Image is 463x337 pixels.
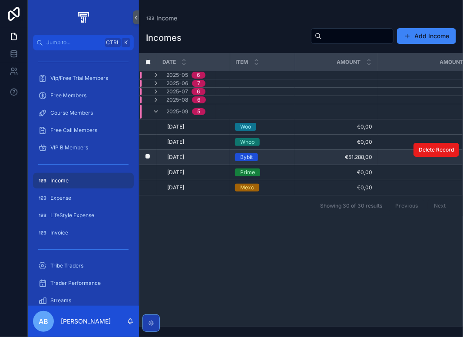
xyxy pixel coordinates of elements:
[240,153,253,161] div: Bybit
[337,59,361,66] span: Amount
[166,72,188,79] span: 2025-05
[50,109,93,116] span: Course Members
[235,184,290,192] a: Mexc
[156,14,177,23] span: Income
[235,153,290,161] a: Bybit
[50,280,101,287] span: Trader Performance
[50,262,83,269] span: Tribe Traders
[197,96,201,103] div: 6
[61,317,111,326] p: [PERSON_NAME]
[146,32,182,44] h1: Incomes
[50,212,94,219] span: LifeStyle Expense
[235,138,290,146] a: Whop
[197,72,200,79] div: 6
[50,75,108,82] span: Vip/Free Trial Members
[167,184,184,191] span: [DATE]
[33,70,134,86] a: Vip/Free Trial Members
[240,138,255,146] div: Whop
[167,184,225,191] a: [DATE]
[50,127,97,134] span: Free Call Members
[105,38,121,47] span: Ctrl
[33,88,134,103] a: Free Members
[300,123,372,130] a: €0,00
[397,28,456,44] button: Add Income
[33,140,134,155] a: VIP B Members
[166,80,189,87] span: 2025-06
[166,108,189,115] span: 2025-09
[39,316,48,327] span: AB
[197,80,200,87] div: 7
[167,139,225,145] a: [DATE]
[240,168,255,176] div: Prime
[300,169,372,176] a: €0,00
[167,154,225,161] a: [DATE]
[33,258,134,274] a: Tribe Traders
[300,184,372,191] a: €0,00
[28,50,139,306] div: scrollable content
[146,14,177,23] a: Income
[413,143,459,157] button: Delete Record
[235,168,290,176] a: Prime
[50,297,71,304] span: Streams
[46,39,102,46] span: Jump to...
[166,96,189,103] span: 2025-08
[240,123,251,131] div: Woo
[50,177,69,184] span: Income
[162,59,176,66] span: Date
[300,154,372,161] a: €51.288,00
[167,154,184,161] span: [DATE]
[33,105,134,121] a: Course Members
[419,146,454,153] span: Delete Record
[167,169,225,176] a: [DATE]
[236,59,248,66] span: Item
[122,39,129,46] span: K
[166,88,188,95] span: 2025-07
[240,184,254,192] div: Mexc
[50,229,68,236] span: Invoice
[33,35,134,50] button: Jump to...CtrlK
[33,122,134,138] a: Free Call Members
[320,202,382,209] span: Showing 30 of 30 results
[167,123,225,130] a: [DATE]
[33,173,134,188] a: Income
[197,108,200,115] div: 5
[33,208,134,223] a: LifeStyle Expense
[50,144,88,151] span: VIP B Members
[167,169,184,176] span: [DATE]
[235,123,290,131] a: Woo
[76,10,90,24] img: App logo
[33,190,134,206] a: Expense
[50,92,86,99] span: Free Members
[167,139,184,145] span: [DATE]
[300,139,372,145] a: €0,00
[33,293,134,308] a: Streams
[50,195,71,202] span: Expense
[197,88,200,95] div: 6
[33,275,134,291] a: Trader Performance
[167,123,184,130] span: [DATE]
[33,225,134,241] a: Invoice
